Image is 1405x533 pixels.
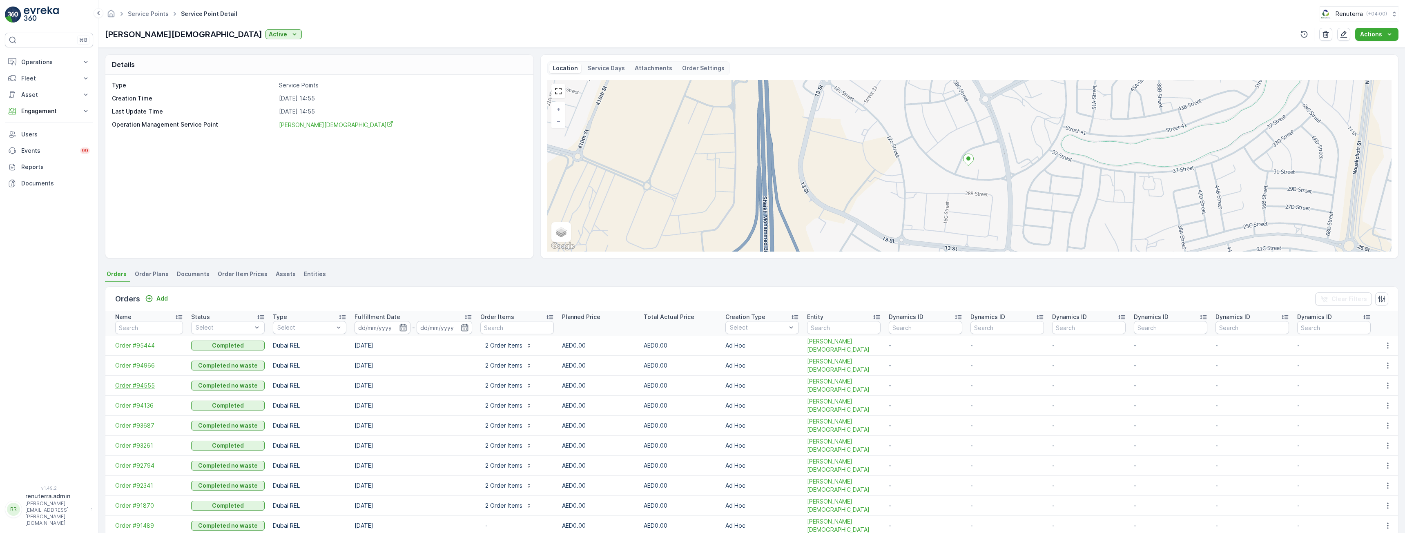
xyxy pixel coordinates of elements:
[485,361,522,370] p: 2 Order Items
[1130,416,1211,436] td: -
[1211,416,1293,436] td: -
[212,401,244,410] p: Completed
[721,496,803,516] td: Ad Hoc
[480,439,537,452] button: 2 Order Items
[485,442,522,450] p: 2 Order Items
[557,105,560,112] span: +
[115,361,183,370] a: Order #94966
[191,421,265,430] button: Completed no waste
[1052,313,1087,321] p: Dynamics ID
[549,241,576,252] a: Open this area in Google Maps (opens a new window)
[721,376,803,396] td: Ad Hoc
[5,492,93,526] button: RRrenuterra.admin[PERSON_NAME][EMAIL_ADDRESS][PERSON_NAME][DOMAIN_NAME]
[5,70,93,87] button: Fleet
[1336,10,1363,18] p: Renuterra
[1293,356,1375,376] td: -
[5,103,93,119] button: Engagement
[1211,496,1293,516] td: -
[721,436,803,456] td: Ad Hoc
[807,321,881,334] input: Search
[115,381,183,390] span: Order #94555
[156,294,168,303] p: Add
[1048,396,1130,416] td: -
[350,356,476,376] td: [DATE]
[807,313,823,321] p: Entity
[644,442,667,449] span: AED0.00
[350,416,476,436] td: [DATE]
[885,496,966,516] td: -
[21,163,90,171] p: Reports
[1293,456,1375,476] td: -
[889,321,962,334] input: Search
[1211,336,1293,356] td: -
[21,130,90,138] p: Users
[807,377,881,394] a: Abdulrahim Hussain Gargash Masjid
[1215,313,1250,321] p: Dynamics ID
[588,64,625,72] p: Service Days
[273,313,287,321] p: Type
[721,416,803,436] td: Ad Hoc
[966,436,1048,456] td: -
[485,341,522,350] p: 2 Order Items
[5,126,93,143] a: Users
[128,10,169,17] a: Service Points
[807,377,881,394] span: [PERSON_NAME][DEMOGRAPHIC_DATA]
[350,476,476,496] td: [DATE]
[191,401,265,410] button: Completed
[480,399,537,412] button: 2 Order Items
[191,441,265,450] button: Completed
[198,361,258,370] p: Completed no waste
[1293,476,1375,496] td: -
[279,120,525,129] a: Abdulrahim Hussain Gargash Masjid
[107,270,127,278] span: Orders
[485,401,522,410] p: 2 Order Items
[279,94,525,103] p: [DATE] 14:55
[350,456,476,476] td: [DATE]
[135,270,169,278] span: Order Plans
[112,120,276,129] p: Operation Management Service Point
[142,294,171,303] button: Add
[721,396,803,416] td: Ad Hoc
[115,421,183,430] span: Order #93687
[1293,496,1375,516] td: -
[115,462,183,470] span: Order #92794
[885,396,966,416] td: -
[807,417,881,434] span: [PERSON_NAME][DEMOGRAPHIC_DATA]
[198,482,258,490] p: Completed no waste
[350,496,476,516] td: [DATE]
[5,175,93,192] a: Documents
[115,401,183,410] a: Order #94136
[1320,7,1398,21] button: Renuterra(+04:00)
[25,492,87,500] p: renuterra.admin
[277,323,334,332] p: Select
[269,496,350,516] td: Dubai REL
[179,10,239,18] span: Service Point Detail
[549,241,576,252] img: Google
[5,54,93,70] button: Operations
[1293,376,1375,396] td: -
[350,396,476,416] td: [DATE]
[1320,9,1332,18] img: Screenshot_2024-07-26_at_13.33.01.png
[191,361,265,370] button: Completed no waste
[970,313,1005,321] p: Dynamics ID
[112,60,135,69] p: Details
[1048,476,1130,496] td: -
[885,376,966,396] td: -
[198,522,258,530] p: Completed no waste
[644,522,667,529] span: AED0.00
[485,421,522,430] p: 2 Order Items
[115,522,183,530] a: Order #91489
[562,422,586,429] span: AED0.00
[807,477,881,494] a: Abdulrahim Hussain Gargash Masjid
[269,436,350,456] td: Dubai REL
[21,179,90,187] p: Documents
[807,457,881,474] a: Abdulrahim Hussain Gargash Masjid
[25,500,87,526] p: [PERSON_NAME][EMAIL_ADDRESS][PERSON_NAME][DOMAIN_NAME]
[562,313,600,321] p: Planned Price
[1130,396,1211,416] td: -
[412,323,415,332] p: -
[115,482,183,490] a: Order #92341
[480,379,537,392] button: 2 Order Items
[1211,356,1293,376] td: -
